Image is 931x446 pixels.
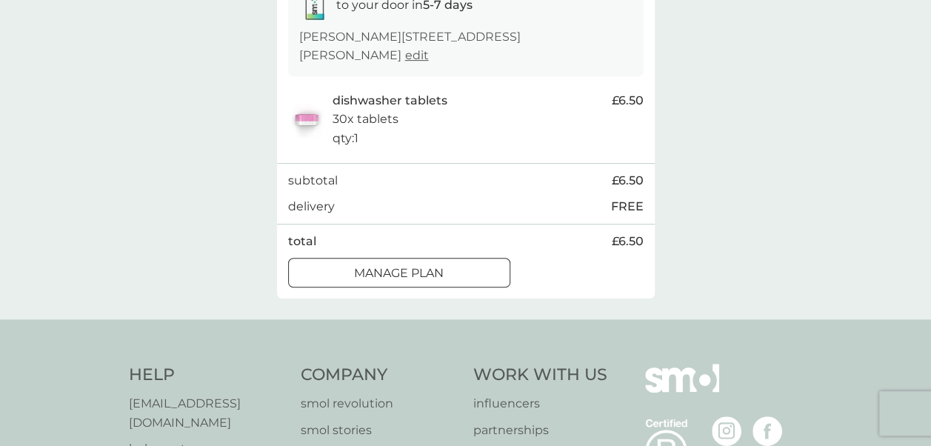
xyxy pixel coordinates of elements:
p: [PERSON_NAME][STREET_ADDRESS][PERSON_NAME] [299,27,633,65]
p: subtotal [288,171,338,190]
p: Manage plan [354,264,444,283]
p: delivery [288,197,335,216]
img: smol [645,364,719,414]
button: Manage plan [288,258,510,287]
p: dishwasher tablets [333,91,447,110]
a: smol revolution [301,394,458,413]
p: FREE [611,197,644,216]
h4: Company [301,364,458,387]
a: partnerships [473,421,607,440]
h4: Help [129,364,287,387]
p: 30x tablets [333,110,398,129]
p: qty : 1 [333,129,358,148]
span: £6.50 [612,91,644,110]
span: £6.50 [612,171,644,190]
h4: Work With Us [473,364,607,387]
span: £6.50 [612,232,644,251]
a: smol stories [301,421,458,440]
p: total [288,232,316,251]
img: visit the smol Facebook page [753,416,782,446]
a: [EMAIL_ADDRESS][DOMAIN_NAME] [129,394,287,432]
img: visit the smol Instagram page [712,416,741,446]
a: edit [405,48,429,62]
a: influencers [473,394,607,413]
